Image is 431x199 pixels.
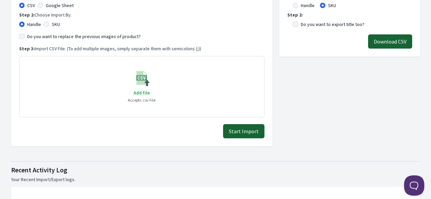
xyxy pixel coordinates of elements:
[301,2,315,9] label: Handle
[27,21,41,28] label: Handle
[19,12,35,18] b: Step 2:
[52,21,60,28] label: SKU
[404,175,424,196] iframe: Toggle Customer Support
[27,33,141,40] label: Do you want to replace the previous images of product?
[134,90,150,96] span: Add file
[328,2,336,9] label: SKU
[11,176,420,183] p: Your Recent Import/Export logs.
[128,97,155,104] p: Accepts .csv File
[19,45,264,52] p: Import CSV File. (To add multiple images, simply separate them with semicolons (;))
[27,2,35,9] label: CSV
[301,21,364,28] label: Do you want to export title too?
[287,12,303,18] b: Step 2:
[46,2,74,9] label: Google Sheet
[19,46,35,52] b: Step 3:
[19,11,264,18] p: Choose Import By.
[11,165,420,175] h1: Recent Activity Log
[223,124,264,138] button: Start Import
[368,34,412,49] button: Download CSV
